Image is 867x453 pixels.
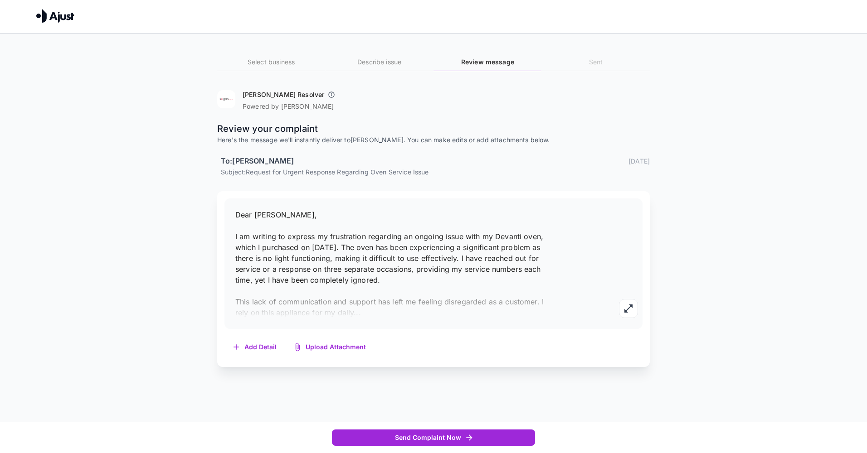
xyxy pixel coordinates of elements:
p: Powered by [PERSON_NAME] [243,102,339,111]
h6: Review message [433,57,541,67]
h6: To: [PERSON_NAME] [221,155,294,167]
img: Kogan [217,90,235,108]
p: Review your complaint [217,122,650,135]
h6: [PERSON_NAME] Resolver [243,90,324,99]
h6: Sent [542,57,650,67]
button: Send Complaint Now [332,429,535,446]
img: Ajust [36,9,74,23]
button: Add Detail [224,338,286,357]
h6: Describe issue [326,57,433,67]
p: Here's the message we'll instantly deliver to [PERSON_NAME] . You can make edits or add attachmen... [217,135,650,145]
p: [DATE] [628,156,650,166]
button: Upload Attachment [286,338,375,357]
span: ... [354,308,360,317]
h6: Select business [217,57,325,67]
p: Subject: Request for Urgent Response Regarding Oven Service Issue [221,167,650,177]
span: Dear [PERSON_NAME], I am writing to express my frustration regarding an ongoing issue with my Dev... [235,210,544,317]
